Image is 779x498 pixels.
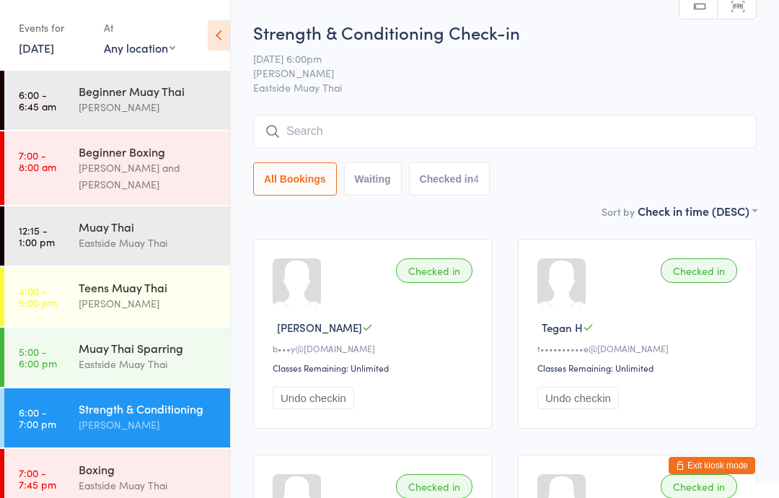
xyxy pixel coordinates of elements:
[661,258,737,283] div: Checked in
[19,224,55,248] time: 12:15 - 1:00 pm
[253,115,757,148] input: Search
[79,144,218,160] div: Beginner Boxing
[409,162,490,196] button: Checked in4
[19,149,56,172] time: 7:00 - 8:00 am
[79,416,218,433] div: [PERSON_NAME]
[79,461,218,477] div: Boxing
[253,80,757,95] span: Eastside Muay Thai
[396,258,472,283] div: Checked in
[4,267,230,326] a: 4:00 -5:00 pmTeens Muay Thai[PERSON_NAME]
[79,340,218,356] div: Muay Thai Sparring
[277,320,362,335] span: [PERSON_NAME]
[19,285,57,308] time: 4:00 - 5:00 pm
[473,173,479,185] div: 4
[79,219,218,235] div: Muay Thai
[273,342,477,354] div: b•••
[79,99,218,115] div: [PERSON_NAME]
[4,71,230,130] a: 6:00 -6:45 amBeginner Muay Thai[PERSON_NAME]
[253,20,757,44] h2: Strength & Conditioning Check-in
[104,16,175,40] div: At
[19,89,56,112] time: 6:00 - 6:45 am
[79,401,218,416] div: Strength & Conditioning
[19,40,54,56] a: [DATE]
[79,356,218,372] div: Eastside Muay Thai
[537,387,619,409] button: Undo checkin
[79,83,218,99] div: Beginner Muay Thai
[537,342,741,354] div: t••••••••••
[273,387,354,409] button: Undo checkin
[253,66,734,80] span: [PERSON_NAME]
[273,362,477,374] div: Classes Remaining: Unlimited
[4,388,230,447] a: 6:00 -7:00 pmStrength & Conditioning[PERSON_NAME]
[602,204,635,219] label: Sort by
[19,467,56,490] time: 7:00 - 7:45 pm
[79,295,218,312] div: [PERSON_NAME]
[104,40,175,56] div: Any location
[253,51,734,66] span: [DATE] 6:00pm
[253,162,337,196] button: All Bookings
[669,457,755,474] button: Exit kiosk mode
[4,206,230,266] a: 12:15 -1:00 pmMuay ThaiEastside Muay Thai
[542,320,583,335] span: Tegan H
[79,160,218,193] div: [PERSON_NAME] and [PERSON_NAME]
[638,203,757,219] div: Check in time (DESC)
[537,362,741,374] div: Classes Remaining: Unlimited
[344,162,402,196] button: Waiting
[79,235,218,251] div: Eastside Muay Thai
[79,477,218,494] div: Eastside Muay Thai
[4,131,230,205] a: 7:00 -8:00 amBeginner Boxing[PERSON_NAME] and [PERSON_NAME]
[19,16,89,40] div: Events for
[19,406,56,429] time: 6:00 - 7:00 pm
[4,328,230,387] a: 5:00 -6:00 pmMuay Thai SparringEastside Muay Thai
[79,279,218,295] div: Teens Muay Thai
[19,346,57,369] time: 5:00 - 6:00 pm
